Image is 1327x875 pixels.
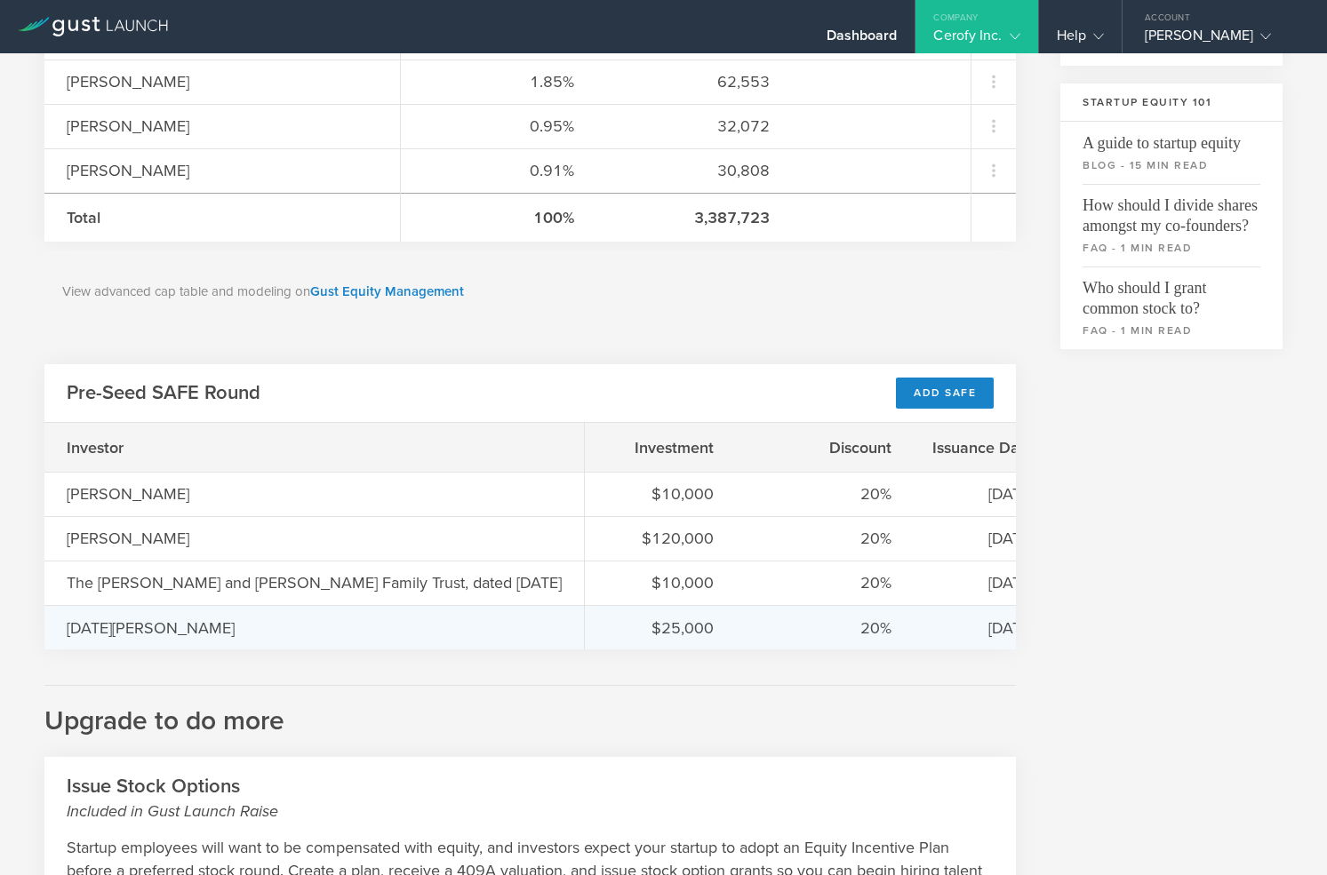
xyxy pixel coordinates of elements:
[619,206,770,229] div: 3,387,723
[67,115,378,138] div: [PERSON_NAME]
[67,527,244,550] div: [PERSON_NAME]
[1083,157,1260,173] small: blog - 15 min read
[758,527,891,550] div: 20%
[310,283,464,299] a: Gust Equity Management
[619,115,770,138] div: 32,072
[1060,84,1283,122] h3: Startup Equity 101
[1145,27,1296,53] div: [PERSON_NAME]
[758,571,891,594] div: 20%
[936,616,1034,640] div: [DATE]
[936,482,1034,505] div: [DATE]
[44,685,1016,739] h2: Upgrade to do more
[67,616,244,640] div: [DATE][PERSON_NAME]
[607,527,714,550] div: $120,000
[1083,122,1260,154] span: A guide to startup equity
[1060,122,1283,184] a: A guide to startup equityblog - 15 min read
[607,482,714,505] div: $10,000
[896,378,994,409] div: Add SAFE
[67,380,260,406] h2: Pre-Seed SAFE Round
[1057,27,1104,53] div: Help
[607,436,714,459] div: Investment
[67,70,378,93] div: [PERSON_NAME]
[1083,240,1260,256] small: faq - 1 min read
[619,159,770,182] div: 30,808
[936,527,1034,550] div: [DATE]
[1060,266,1283,349] a: Who should I grant common stock to?faq - 1 min read
[67,799,994,823] small: Included in Gust Launch Raise
[423,70,574,93] div: 1.85%
[423,115,574,138] div: 0.95%
[1083,322,1260,338] small: faq - 1 min read
[67,482,244,505] div: [PERSON_NAME]
[1083,184,1260,236] span: How should I divide shares amongst my co-founders?
[67,774,994,823] h2: Issue Stock Options
[758,616,891,640] div: 20%
[607,571,714,594] div: $10,000
[62,282,998,302] p: View advanced cap table and modeling on
[423,159,574,182] div: 0.91%
[1083,266,1260,319] span: Who should I grant common stock to?
[607,616,714,640] div: $25,000
[423,206,574,229] div: 100%
[619,70,770,93] div: 62,553
[67,571,562,594] div: The [PERSON_NAME] and [PERSON_NAME] Family Trust, dated [DATE]
[827,27,898,53] div: Dashboard
[67,206,378,229] div: Total
[1060,184,1283,266] a: How should I divide shares amongst my co-founders?faq - 1 min read
[933,27,1019,53] div: Cerofy Inc.
[758,482,891,505] div: 20%
[936,436,1034,459] div: Issuance Date
[936,571,1034,594] div: [DATE]
[758,436,891,459] div: Discount
[67,436,244,459] div: Investor
[67,159,378,182] div: [PERSON_NAME]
